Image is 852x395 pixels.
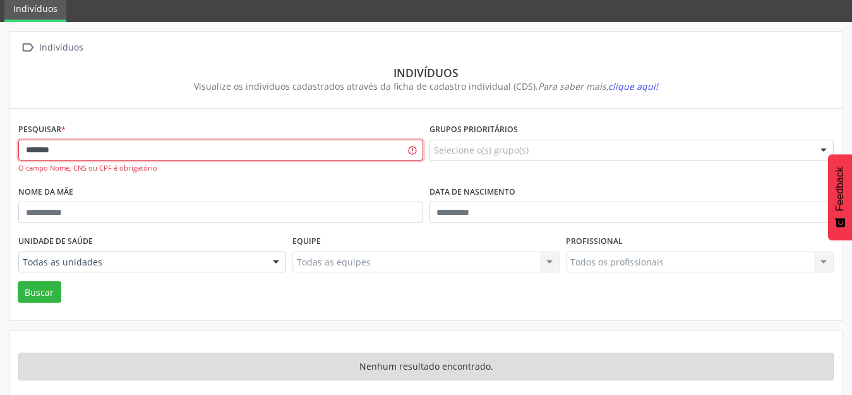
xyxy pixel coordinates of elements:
[18,163,423,174] div: O campo Nome, CNS ou CPF é obrigatório
[27,80,825,93] div: Visualize os indivíduos cadastrados através da ficha de cadastro individual (CDS).
[429,183,515,202] label: Data de nascimento
[18,120,66,140] label: Pesquisar
[429,120,518,140] label: Grupos prioritários
[18,232,93,252] label: Unidade de saúde
[834,167,846,211] span: Feedback
[37,39,85,57] div: Indivíduos
[27,66,825,80] div: Indivíduos
[18,281,61,303] button: Buscar
[23,256,260,269] span: Todas as unidades
[608,80,658,92] span: clique aqui!
[18,183,73,202] label: Nome da mãe
[18,353,834,380] div: Nenhum resultado encontrado.
[434,143,529,157] span: Selecione o(s) grupo(s)
[18,39,85,57] a:  Indivíduos
[538,80,658,92] i: Para saber mais,
[292,232,321,252] label: Equipe
[18,39,37,57] i: 
[828,154,852,240] button: Feedback - Mostrar pesquisa
[566,232,623,252] label: Profissional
